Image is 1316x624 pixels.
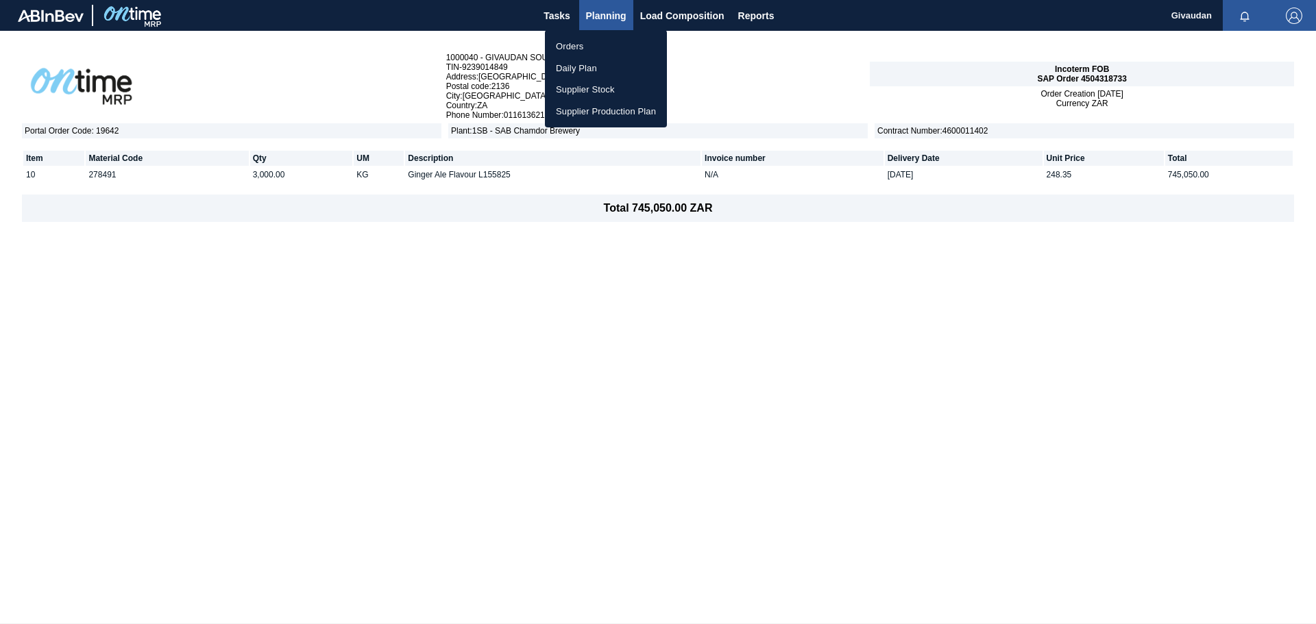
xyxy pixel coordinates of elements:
a: Daily Plan [545,58,667,79]
a: Orders [545,36,667,58]
a: Supplier Stock [545,79,667,101]
a: Supplier Production Plan [545,101,667,123]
